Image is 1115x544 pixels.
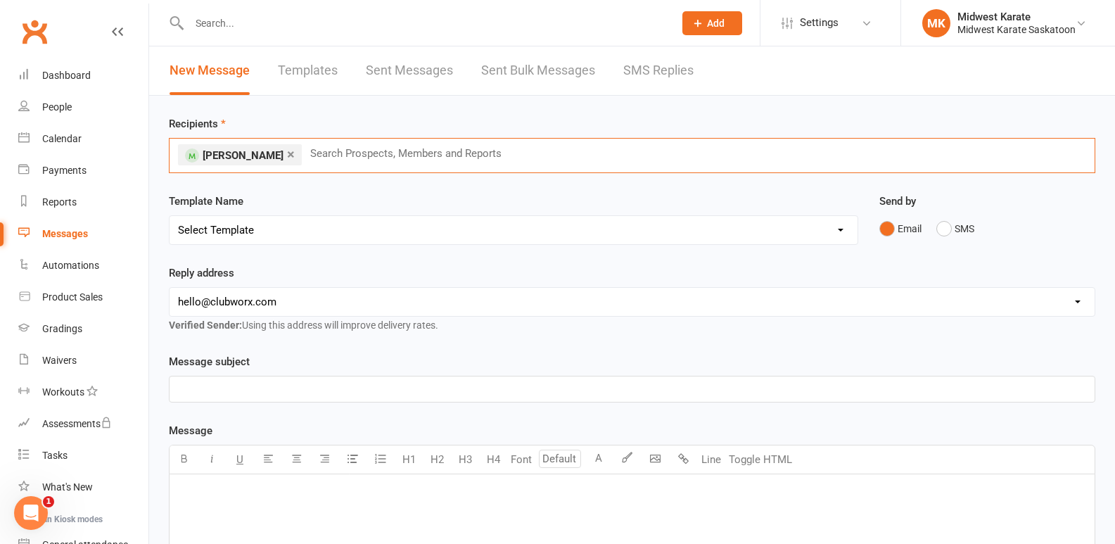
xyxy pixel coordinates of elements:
button: SMS [936,215,974,242]
label: Reply address [169,265,234,282]
div: What's New [42,481,93,493]
a: Clubworx [17,14,52,49]
a: Payments [18,155,148,186]
div: Automations [42,260,99,271]
a: Waivers [18,345,148,377]
label: Send by [879,193,916,210]
a: Workouts [18,377,148,408]
a: New Message [170,46,250,95]
span: U [236,453,243,466]
div: Messages [42,228,88,239]
a: Dashboard [18,60,148,91]
input: Search Prospects, Members and Reports [309,144,515,163]
div: Payments [42,165,87,176]
div: Tasks [42,450,68,461]
a: SMS Replies [623,46,694,95]
button: Font [507,445,535,474]
label: Recipients [169,115,226,132]
button: Add [682,11,742,35]
div: Workouts [42,386,84,398]
label: Message subject [169,353,250,370]
a: Sent Bulk Messages [481,46,595,95]
a: Messages [18,218,148,250]
button: U [226,445,254,474]
span: Add [707,18,725,29]
a: Automations [18,250,148,282]
div: Midwest Karate Saskatoon [957,23,1076,36]
input: Search... [185,13,664,33]
strong: Verified Sender: [169,320,242,331]
a: Calendar [18,123,148,155]
span: Using this address will improve delivery rates. [169,320,438,331]
button: A [585,445,613,474]
button: H2 [423,445,451,474]
button: H3 [451,445,479,474]
button: Line [697,445,725,474]
span: 1 [43,496,54,507]
label: Template Name [169,193,243,210]
button: H1 [395,445,423,474]
div: People [42,101,72,113]
a: Gradings [18,313,148,345]
label: Message [169,422,212,439]
a: Tasks [18,440,148,472]
div: Reports [42,196,77,208]
a: Reports [18,186,148,218]
div: Waivers [42,355,77,366]
a: Product Sales [18,282,148,313]
a: × [287,143,295,165]
div: Assessments [42,418,112,429]
div: Gradings [42,323,82,334]
div: Calendar [42,133,82,144]
iframe: Intercom live chat [14,496,48,530]
a: Templates [278,46,338,95]
button: Email [879,215,922,242]
button: H4 [479,445,507,474]
div: Midwest Karate [957,11,1076,23]
div: Dashboard [42,70,91,81]
button: Toggle HTML [725,445,796,474]
a: What's New [18,472,148,503]
a: Sent Messages [366,46,453,95]
a: Assessments [18,408,148,440]
span: Settings [800,7,839,39]
a: People [18,91,148,123]
input: Default [539,450,581,468]
div: Product Sales [42,291,103,303]
span: [PERSON_NAME] [203,149,283,162]
div: MK [922,9,950,37]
